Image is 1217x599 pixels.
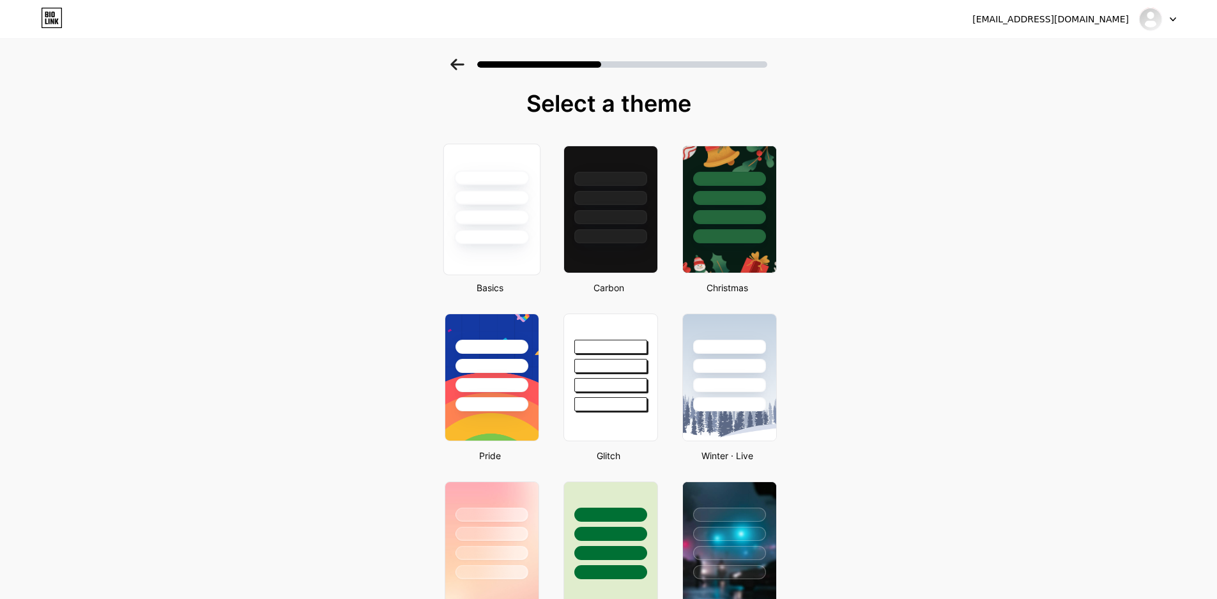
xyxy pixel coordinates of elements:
img: fly88sh [1138,7,1163,31]
div: Christmas [678,281,777,294]
div: Select a theme [440,91,778,116]
div: Basics [441,281,539,294]
div: Carbon [560,281,658,294]
div: [EMAIL_ADDRESS][DOMAIN_NAME] [972,13,1129,26]
div: Winter · Live [678,449,777,462]
div: Glitch [560,449,658,462]
div: Pride [441,449,539,462]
